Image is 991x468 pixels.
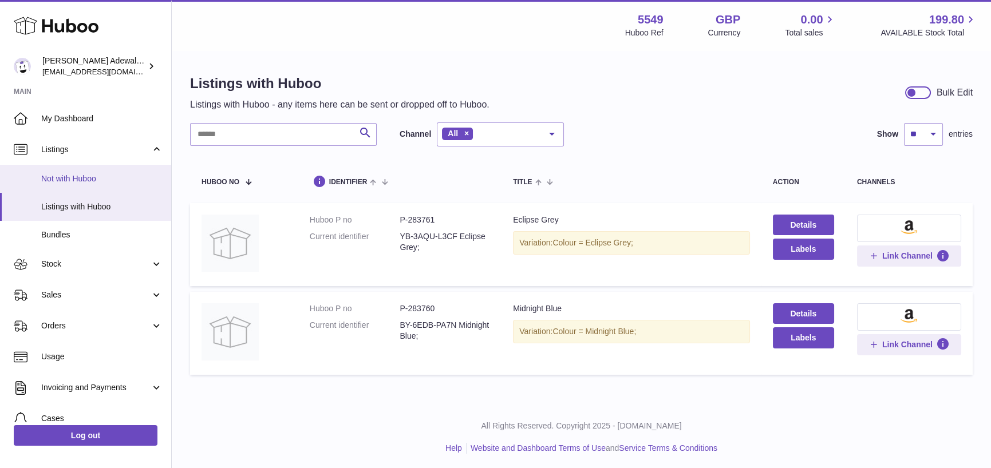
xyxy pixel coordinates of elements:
dd: P-283760 [400,303,490,314]
span: Listings with Huboo [41,201,163,212]
div: Variation: [513,231,750,255]
a: Log out [14,425,157,446]
span: Usage [41,351,163,362]
span: [EMAIL_ADDRESS][DOMAIN_NAME] [42,67,168,76]
img: amazon-small.png [901,309,917,323]
h1: Listings with Huboo [190,74,489,93]
a: Service Terms & Conditions [619,443,717,453]
div: Midnight Blue [513,303,750,314]
a: Details [773,215,834,235]
span: Not with Huboo [41,173,163,184]
span: Listings [41,144,151,155]
dd: YB-3AQU-L3CF Eclipse Grey; [400,231,490,253]
a: 0.00 Total sales [785,12,836,38]
a: Help [445,443,462,453]
span: entries [949,129,973,140]
strong: GBP [716,12,740,27]
span: Colour = Eclipse Grey; [552,238,633,247]
button: Link Channel [857,245,961,266]
span: Bundles [41,229,163,240]
div: Huboo Ref [625,27,664,38]
img: internalAdmin-5549@internal.huboo.com [14,58,31,75]
span: Link Channel [882,251,933,261]
span: Orders [41,320,151,331]
div: Bulk Edit [937,86,973,99]
dd: BY-6EDB-PA7N Midnight Blue; [400,320,490,342]
span: Huboo no [202,179,239,186]
button: Link Channel [857,334,961,355]
span: title [513,179,532,186]
span: AVAILABLE Stock Total [881,27,977,38]
dt: Current identifier [310,231,400,253]
span: Stock [41,259,151,269]
dt: Huboo P no [310,303,400,314]
dd: P-283761 [400,215,490,225]
span: Colour = Midnight Blue; [552,327,636,336]
span: 0.00 [801,12,823,27]
label: Channel [400,129,431,140]
a: 199.80 AVAILABLE Stock Total [881,12,977,38]
div: action [773,179,834,186]
label: Show [877,129,898,140]
strong: 5549 [638,12,664,27]
span: My Dashboard [41,113,163,124]
p: All Rights Reserved. Copyright 2025 - [DOMAIN_NAME] [181,421,982,431]
div: Eclipse Grey [513,215,750,225]
div: Variation: [513,320,750,343]
a: Details [773,303,834,324]
dt: Current identifier [310,320,400,342]
img: Midnight Blue [202,303,259,360]
li: and [467,443,717,454]
span: Cases [41,413,163,424]
img: Eclipse Grey [202,215,259,272]
span: Link Channel [882,339,933,350]
div: Currency [708,27,741,38]
button: Labels [773,239,834,259]
span: identifier [329,179,368,186]
a: Website and Dashboard Terms of Use [471,443,606,453]
span: Sales [41,289,151,300]
span: Total sales [785,27,836,38]
span: All [448,129,458,138]
span: Invoicing and Payments [41,382,151,393]
button: Labels [773,327,834,348]
p: Listings with Huboo - any items here can be sent or dropped off to Huboo. [190,98,489,111]
dt: Huboo P no [310,215,400,225]
span: 199.80 [929,12,964,27]
div: [PERSON_NAME] Adewalure [42,55,145,77]
img: amazon-small.png [901,220,917,234]
div: channels [857,179,961,186]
